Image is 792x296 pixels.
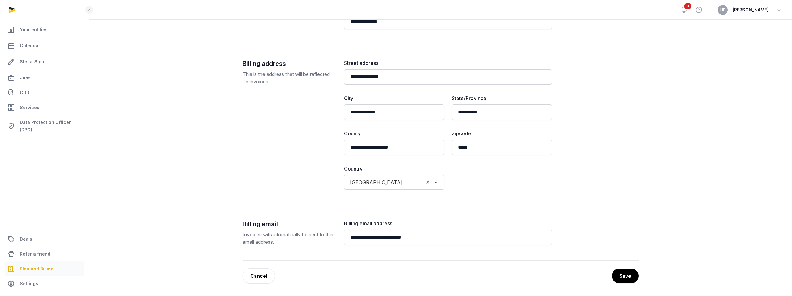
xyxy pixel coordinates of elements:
[5,54,84,69] a: StellarSign
[20,235,32,243] span: Deals
[344,165,444,172] label: Country
[243,231,334,246] p: Invoices will automatically be sent to this email address.
[243,70,334,85] p: This is the address that will be reflected on invoices.
[243,268,275,284] a: Cancel
[5,276,84,291] a: Settings
[5,100,84,115] a: Services
[5,261,84,276] a: Plan and Billing
[20,26,48,33] span: Your entities
[5,87,84,99] a: CDD
[344,220,552,227] label: Billing email address
[20,104,39,111] span: Services
[761,266,792,296] iframe: Chat Widget
[5,70,84,85] a: Jobs
[733,6,768,14] span: [PERSON_NAME]
[684,3,691,9] span: 9
[243,220,334,228] h2: Billing email
[20,119,81,133] span: Data Protection Officer (DPO)
[20,74,31,82] span: Jobs
[5,22,84,37] a: Your entities
[452,130,552,137] label: Zipcode
[5,38,84,53] a: Calendar
[5,232,84,247] a: Deals
[20,58,44,66] span: StellarSign
[344,95,444,102] label: City
[612,269,639,283] button: Save
[20,265,54,273] span: Plan and Billing
[20,42,40,49] span: Calendar
[405,178,424,187] input: Search for option
[452,95,552,102] label: State/Province
[20,89,29,96] span: CDD
[5,247,84,261] a: Refer a friend
[344,59,552,67] label: Street address
[425,178,431,187] button: Clear Selected
[20,250,50,258] span: Refer a friend
[348,178,404,187] span: [GEOGRAPHIC_DATA]
[344,130,444,137] label: County
[347,177,441,188] div: Search for option
[20,280,38,287] span: Settings
[5,116,84,136] a: Data Protection Officer (DPO)
[243,59,334,68] h2: Billing address
[720,8,725,12] span: HF
[718,5,728,15] button: HF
